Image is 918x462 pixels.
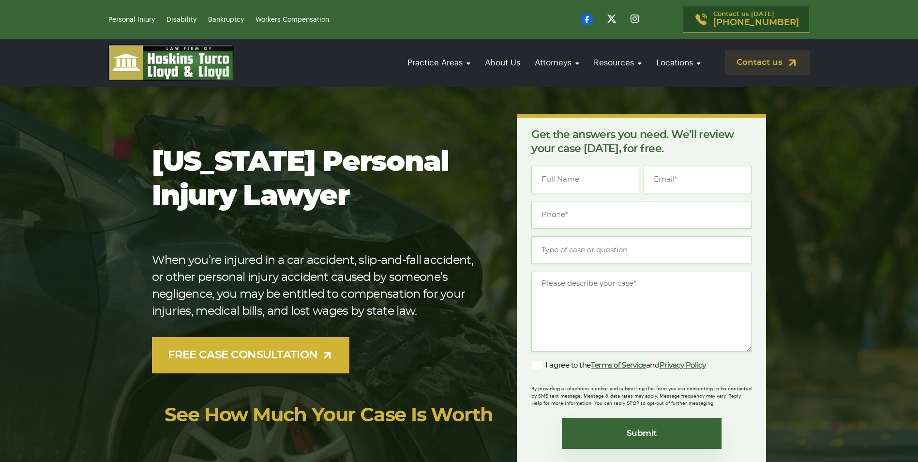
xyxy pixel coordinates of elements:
a: Terms of Service [591,362,646,369]
a: About Us [480,49,525,77]
a: Contact us [725,50,810,75]
a: Workers Compensation [256,16,329,23]
img: logo [108,45,234,81]
p: Get the answers you need. We’ll review your case [DATE], for free. [531,128,752,156]
a: Contact us [DATE][PHONE_NUMBER] [683,6,810,33]
div: By providing a telephone number and submitting this form you are consenting to be contacted by SM... [531,379,752,407]
a: Privacy Policy [660,362,706,369]
a: Practice Areas [403,49,475,77]
label: I agree to the and [531,360,706,371]
input: Full Name [531,166,639,193]
input: Type of case or question [531,236,752,264]
p: Contact us [DATE] [713,11,799,28]
a: Bankruptcy [208,16,244,23]
h1: [US_STATE] Personal Injury Lawyer [152,146,486,214]
p: When you’re injured in a car accident, slip-and-fall accident, or other personal injury accident ... [152,252,486,320]
a: Attorneys [530,49,584,77]
img: arrow-up-right-light.svg [321,349,333,361]
a: Locations [651,49,706,77]
a: FREE CASE CONSULTATION [152,337,350,373]
a: Resources [589,49,647,77]
a: Disability [166,16,196,23]
span: [PHONE_NUMBER] [713,18,799,28]
a: See How Much Your Case Is Worth [165,406,493,425]
input: Phone* [531,201,752,229]
input: Email* [644,166,752,193]
input: Submit [562,418,722,449]
a: Personal Injury [108,16,155,23]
